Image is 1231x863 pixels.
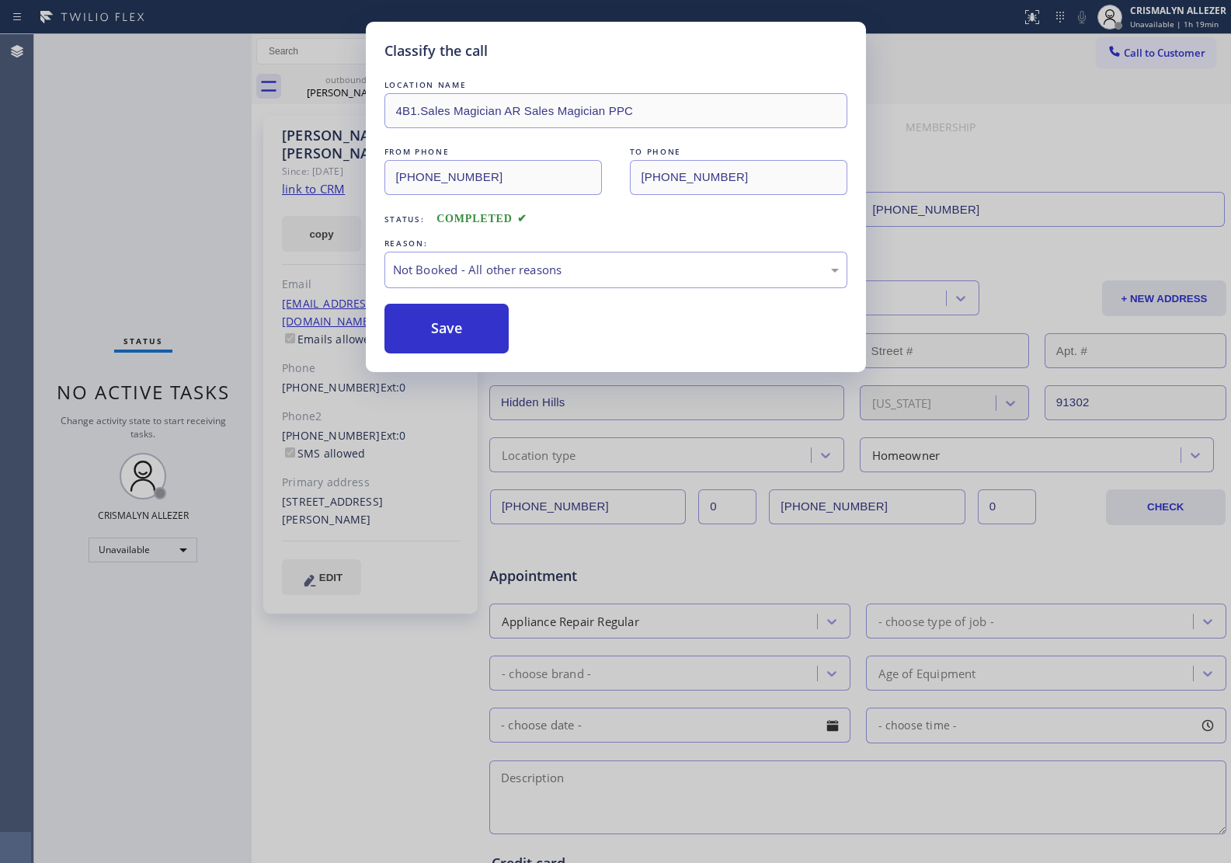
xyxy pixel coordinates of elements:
span: COMPLETED [436,213,527,224]
input: From phone [384,160,602,195]
h5: Classify the call [384,40,488,61]
div: LOCATION NAME [384,77,847,93]
button: Save [384,304,509,353]
div: FROM PHONE [384,144,602,160]
div: Not Booked - All other reasons [393,261,839,279]
span: Status: [384,214,425,224]
input: To phone [630,160,847,195]
div: REASON: [384,235,847,252]
div: TO PHONE [630,144,847,160]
